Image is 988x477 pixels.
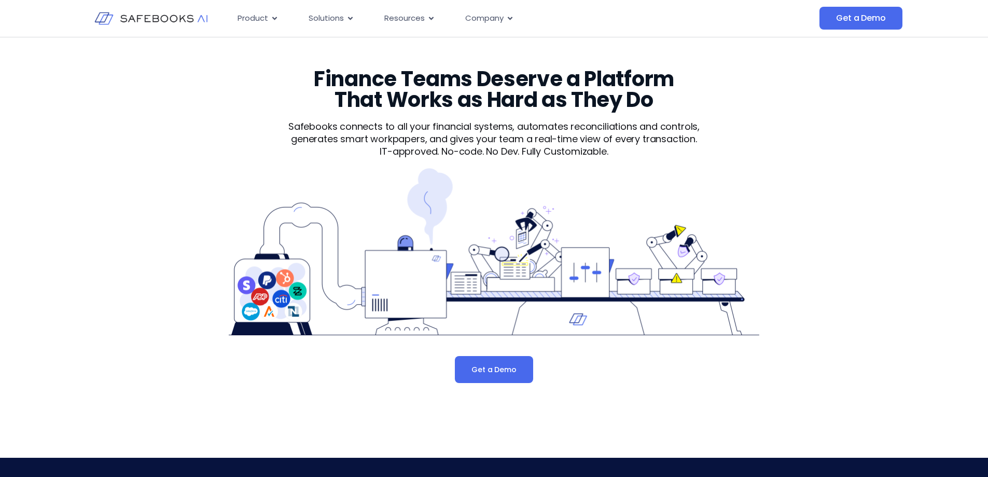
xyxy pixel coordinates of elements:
p: Safebooks connects to all your financial systems, automates reconciliations and controls, generat... [270,120,718,145]
span: Resources [384,12,425,24]
a: Get a Demo [455,356,533,383]
div: Menu Toggle [229,8,716,29]
h3: Finance Teams Deserve a Platform That Works as Hard as They Do [294,69,694,110]
p: IT-approved. No-code. No Dev. Fully Customizable. [270,145,718,158]
span: Product [238,12,268,24]
span: Get a Demo [836,13,885,23]
span: Company [465,12,504,24]
nav: Menu [229,8,716,29]
span: Get a Demo [471,364,516,375]
span: Solutions [309,12,344,24]
a: Get a Demo [819,7,902,30]
img: Product 1 [229,168,759,335]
